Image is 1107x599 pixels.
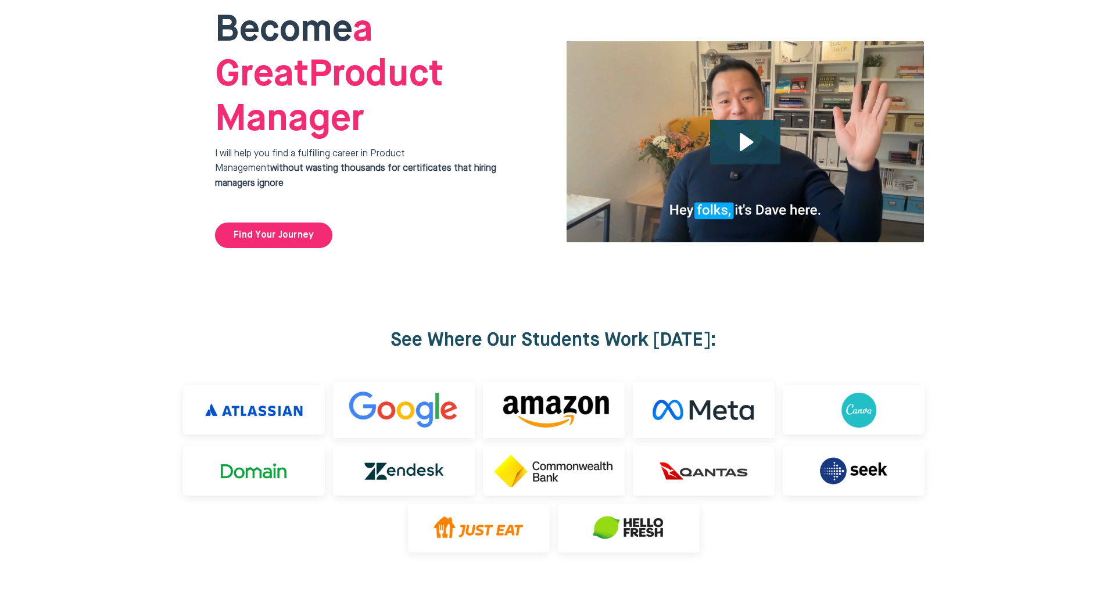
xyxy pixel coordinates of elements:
a: Find Your Journey [215,223,332,248]
span: Become [215,12,353,49]
span: I will help you find a fulfilling career in Product Management [215,149,496,188]
span: Product Manager [215,12,443,138]
strong: a Great [215,12,373,94]
strong: without wasting thousands for certificates that hiring managers ignore [215,164,496,188]
button: Play Video: file-uploads/sites/127338/video/4ffeae-3e1-a2cd-5ad6-eac528a42_Why_I_built_product_ac... [710,120,780,164]
strong: See Where Our Students Work [DATE]: [391,331,716,350]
